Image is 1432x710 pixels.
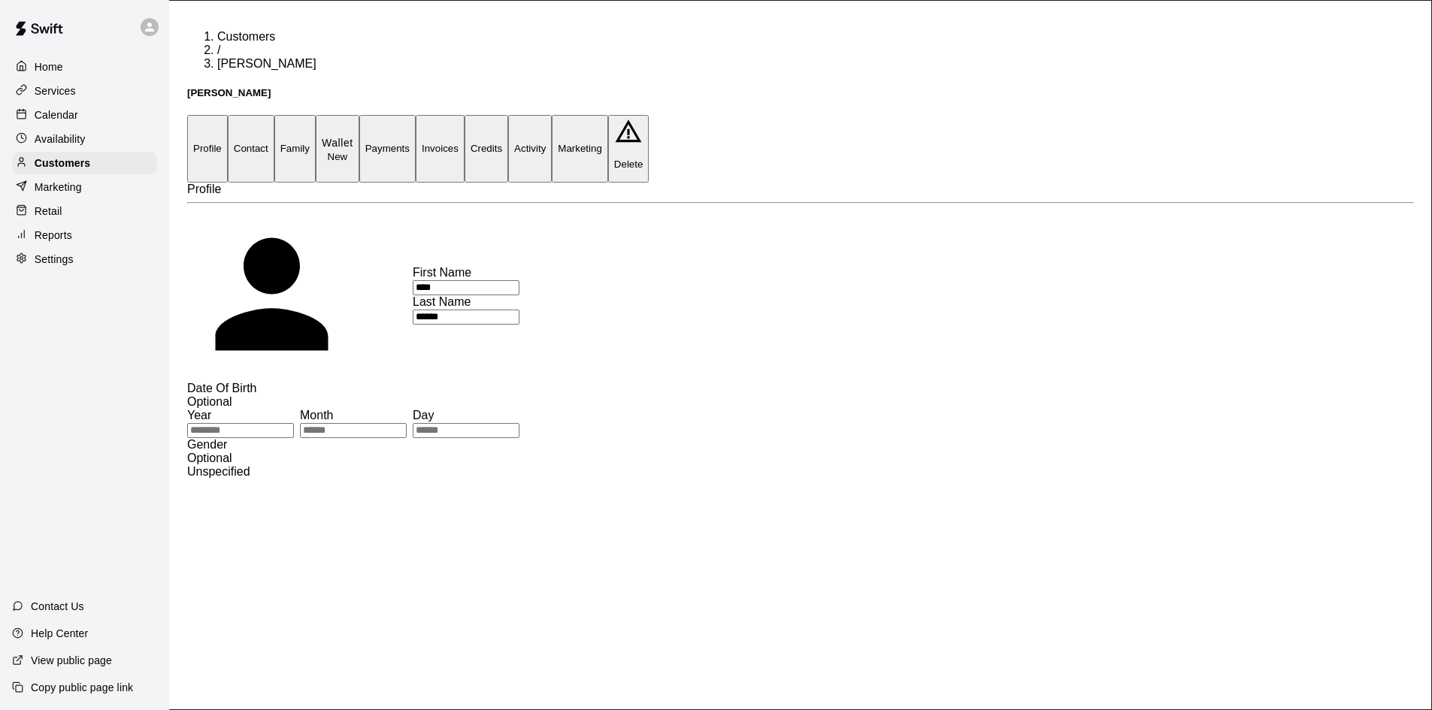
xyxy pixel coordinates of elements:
[508,115,552,182] button: Activity
[12,56,157,78] a: Home
[187,183,221,195] span: Profile
[12,200,157,222] a: Retail
[35,180,82,195] p: Marketing
[12,176,157,198] a: Marketing
[552,115,608,182] button: Marketing
[300,409,333,421] span: Month
[12,224,157,246] a: Reports
[187,382,256,394] span: Date Of Birth
[359,115,416,182] button: Payments
[12,248,157,270] a: Settings
[228,115,274,182] button: Contact
[217,30,275,43] a: Customers
[413,295,471,308] span: Last Name
[217,57,316,70] span: [PERSON_NAME]
[187,438,227,451] span: Gender
[35,107,78,122] p: Calendar
[35,156,90,171] p: Customers
[31,626,88,641] p: Help Center
[328,151,348,162] span: New
[12,152,157,174] a: Customers
[187,465,1414,479] div: Unspecified
[35,131,86,147] p: Availability
[35,228,72,243] p: Reports
[614,159,643,170] p: Delete
[416,115,465,182] button: Invoices
[322,135,353,151] p: Wallet
[187,30,1414,71] nav: breadcrumb
[187,115,1414,182] div: basic tabs example
[12,104,157,126] a: Calendar
[35,204,62,219] p: Retail
[413,409,434,421] span: Day
[35,59,63,74] p: Home
[187,395,232,408] span: Optional
[31,653,112,668] p: View public page
[12,80,157,102] a: Services
[12,128,157,150] a: Availability
[31,680,133,695] p: Copy public page link
[31,599,84,614] p: Contact Us
[217,44,1414,57] li: /
[35,83,76,98] p: Services
[413,266,471,279] span: First Name
[187,409,211,421] span: Year
[465,115,508,182] button: Credits
[187,115,228,182] button: Profile
[35,252,74,267] p: Settings
[187,452,232,464] span: Optional
[274,115,316,182] button: Family
[187,87,1414,98] h5: [PERSON_NAME]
